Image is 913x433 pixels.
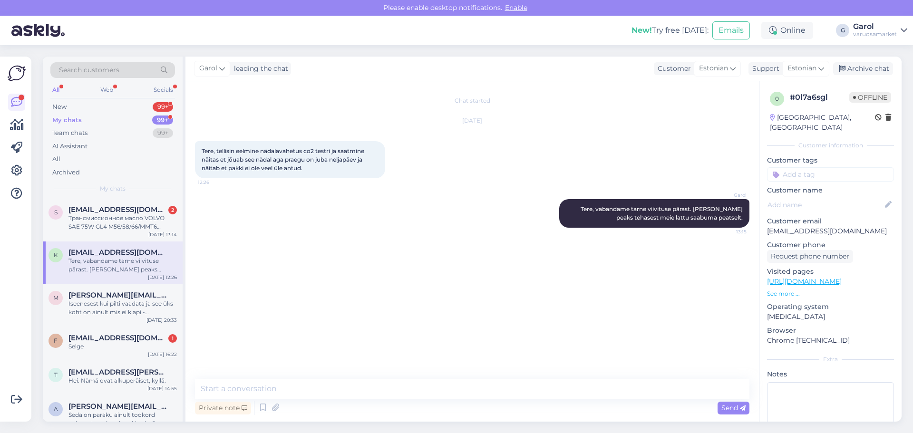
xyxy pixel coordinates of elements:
div: Archived [52,168,80,177]
div: [DATE] 20:33 [146,317,177,324]
div: AI Assistant [52,142,87,151]
span: Tere, tellisin eelmine nädalavahetus co2 testri ja saatmine näitas et jõuab see nädal aga praegu ... [202,147,366,172]
p: [EMAIL_ADDRESS][DOMAIN_NAME] [767,226,894,236]
span: frostdetail.co2@gmail.com [68,334,167,342]
div: 1 [168,334,177,343]
div: Socials [152,84,175,96]
div: [DATE] 13:14 [148,231,177,238]
div: All [52,154,60,164]
p: Customer email [767,216,894,226]
div: [DATE] 12:26 [148,274,177,281]
div: # 0l7a6sgl [790,92,849,103]
div: leading the chat [230,64,288,74]
p: Browser [767,326,894,336]
p: [MEDICAL_DATA] [767,312,894,322]
span: sergeyy.logvinov@gmail.com [68,205,167,214]
input: Add name [767,200,883,210]
div: Seda on paraku ainult tookord pakutud versioonis pakkuda. Pean täpsustama [PERSON_NAME] omajagu a... [68,411,177,428]
div: Chat started [195,96,749,105]
p: Customer name [767,185,894,195]
span: Garol [199,63,217,74]
div: Online [761,22,813,39]
p: Notes [767,369,894,379]
span: Search customers [59,65,119,75]
div: New [52,102,67,112]
span: Estonian [787,63,816,74]
span: Enable [502,3,530,12]
span: kevinnoorveli11@gmail.com [68,248,167,257]
div: [DATE] 16:22 [148,351,177,358]
b: New! [631,26,652,35]
div: Request phone number [767,250,853,263]
div: G [836,24,849,37]
span: alan.naame02@gmail.com [68,402,167,411]
p: Customer phone [767,240,894,250]
div: Customer [654,64,691,74]
div: Team chats [52,128,87,138]
div: Трансмиссионное масло VOLVO SAE 75W GL4 M56/58/66/MMT6 31280772 -это надо масло [68,214,177,231]
span: s [54,209,58,216]
div: Iseenesest kui pilti vaadata ja see üks koht on ainult mis ei klapi - [PERSON_NAME] nobedama näpu... [68,299,177,317]
p: See more ... [767,289,894,298]
div: [GEOGRAPHIC_DATA], [GEOGRAPHIC_DATA] [770,113,875,133]
p: Chrome [TECHNICAL_ID] [767,336,894,346]
span: Offline [849,92,891,103]
button: Emails [712,21,750,39]
div: 99+ [152,115,173,125]
div: [DATE] 14:55 [147,385,177,392]
img: Askly Logo [8,64,26,82]
div: All [50,84,61,96]
span: f [54,337,58,344]
span: a [54,405,58,413]
div: 99+ [153,102,173,112]
span: Tere, vabandame tarne viivituse pärast. [PERSON_NAME] peaks tehasest meie lattu saabuma peatselt. [581,205,744,221]
div: Tere, vabandame tarne viivituse pärast. [PERSON_NAME] peaks tehasest meie lattu saabuma peatselt. [68,257,177,274]
a: Garolvaruosamarket [853,23,907,38]
span: mengel.lauri@gmail.com [68,291,167,299]
span: Send [721,404,746,412]
span: My chats [100,184,126,193]
span: 12:26 [198,179,233,186]
div: Customer information [767,141,894,150]
p: Operating system [767,302,894,312]
div: Hei. Nämä ovat alkuperäiset, kyllä. [68,376,177,385]
span: k [54,251,58,259]
div: Archive chat [833,62,893,75]
div: Selge [68,342,177,351]
span: 0 [775,95,779,102]
div: Try free [DATE]: [631,25,709,36]
span: t [54,371,58,378]
div: My chats [52,115,82,125]
div: Support [748,64,779,74]
p: Visited pages [767,267,894,277]
div: Garol [853,23,897,30]
div: Web [98,84,115,96]
div: Extra [767,355,894,364]
a: [URL][DOMAIN_NAME] [767,277,842,286]
span: m [53,294,58,301]
div: varuosamarket [853,30,897,38]
span: Garol [711,192,747,199]
div: [DATE] [195,116,749,125]
span: Estonian [699,63,728,74]
p: Customer tags [767,155,894,165]
div: 2 [168,206,177,214]
span: tuovijuk@palkki.oulu.fi [68,368,167,376]
input: Add a tag [767,167,894,182]
div: 99+ [153,128,173,138]
div: Private note [195,402,251,414]
span: 13:15 [711,228,747,235]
